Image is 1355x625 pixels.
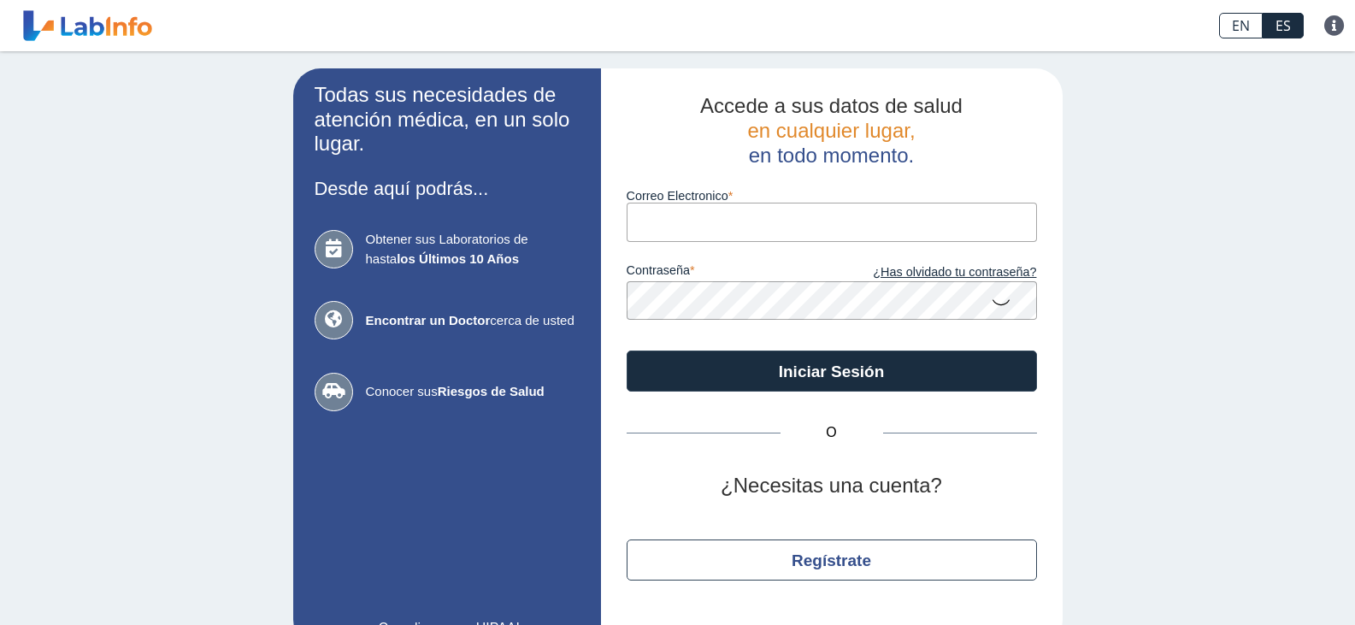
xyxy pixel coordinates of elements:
b: los Últimos 10 Años [397,251,519,266]
h2: ¿Necesitas una cuenta? [627,474,1037,498]
button: Regístrate [627,540,1037,581]
a: EN [1219,13,1263,38]
h2: Todas sus necesidades de atención médica, en un solo lugar. [315,83,580,156]
span: en cualquier lugar, [747,119,915,142]
button: Iniciar Sesión [627,351,1037,392]
b: Riesgos de Salud [438,384,545,398]
h3: Desde aquí podrás... [315,178,580,199]
span: cerca de usted [366,311,580,331]
a: ¿Has olvidado tu contraseña? [832,263,1037,282]
b: Encontrar un Doctor [366,313,491,327]
span: Conocer sus [366,382,580,402]
span: Obtener sus Laboratorios de hasta [366,230,580,268]
span: Accede a sus datos de salud [700,94,963,117]
label: contraseña [627,263,832,282]
span: O [781,422,883,443]
span: en todo momento. [749,144,914,167]
label: Correo Electronico [627,189,1037,203]
a: ES [1263,13,1304,38]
